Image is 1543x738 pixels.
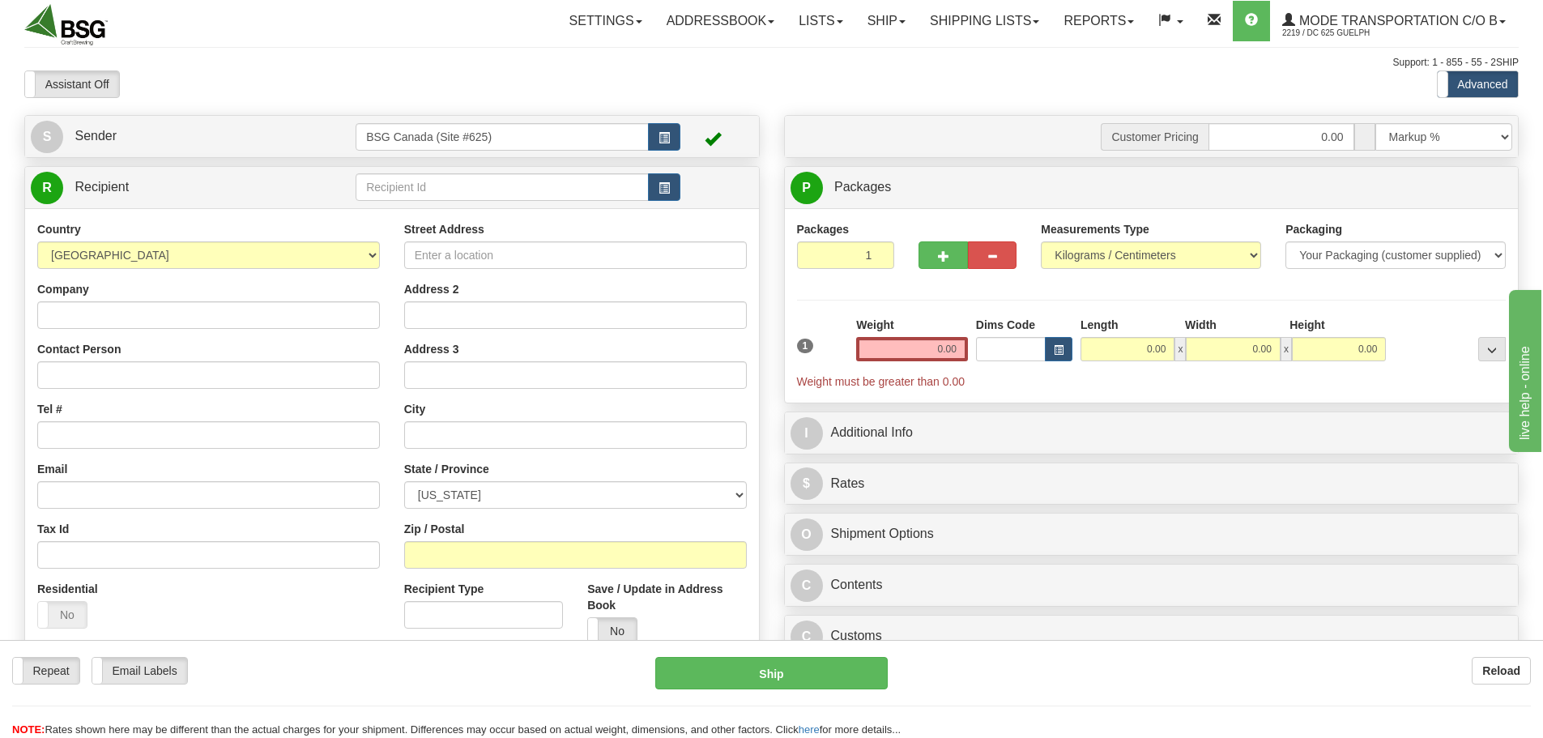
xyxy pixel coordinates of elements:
a: here [799,723,820,736]
a: S Sender [31,120,356,153]
label: Repeat [13,658,79,684]
span: Customer Pricing [1101,123,1208,151]
input: Sender Id [356,123,649,151]
label: Email Labels [92,658,187,684]
a: CCustoms [791,620,1513,653]
span: O [791,518,823,551]
div: Support: 1 - 855 - 55 - 2SHIP [24,56,1519,70]
label: Advanced [1438,71,1518,97]
span: 2219 / DC 625 Guelph [1282,25,1404,41]
iframe: chat widget [1506,286,1541,451]
span: Sender [75,129,117,143]
label: State / Province [404,461,489,477]
label: Measurements Type [1041,221,1149,237]
span: 1 [797,339,814,353]
span: I [791,417,823,450]
label: Recipient Type [404,581,484,597]
img: logo2219.jpg [24,4,108,45]
span: P [791,172,823,204]
label: City [404,401,425,417]
label: Email [37,461,67,477]
label: No [38,602,87,628]
label: Height [1289,317,1325,333]
input: Recipient Id [356,173,649,201]
a: R Recipient [31,171,320,204]
b: Reload [1482,664,1520,677]
span: C [791,569,823,602]
label: Residential [37,581,98,597]
label: Packages [797,221,850,237]
div: ... [1478,337,1506,361]
label: Tel # [37,401,62,417]
label: Assistant Off [25,71,119,97]
a: $Rates [791,467,1513,501]
span: Recipient [75,180,129,194]
label: Contact Person [37,341,121,357]
a: Lists [786,1,855,41]
label: Company [37,281,89,297]
label: Street Address [404,221,484,237]
span: C [791,621,823,653]
button: Ship [655,657,888,689]
label: Country [37,221,81,237]
label: Width [1185,317,1217,333]
label: Packaging [1285,221,1342,237]
span: R [31,172,63,204]
label: Tax Id [37,521,69,537]
label: Save / Update in Address Book [587,581,746,613]
a: CContents [791,569,1513,602]
label: Zip / Postal [404,521,465,537]
a: IAdditional Info [791,416,1513,450]
a: Addressbook [654,1,787,41]
label: Address 2 [404,281,459,297]
a: Reports [1051,1,1146,41]
div: live help - online [12,10,150,29]
button: Reload [1472,657,1531,685]
label: Length [1081,317,1119,333]
label: Address 3 [404,341,459,357]
span: Mode Transportation c/o B [1295,14,1498,28]
a: Shipping lists [918,1,1051,41]
a: Ship [855,1,918,41]
span: S [31,121,63,153]
a: Settings [557,1,654,41]
span: x [1281,337,1292,361]
a: Mode Transportation c/o B 2219 / DC 625 Guelph [1270,1,1518,41]
label: Weight [856,317,893,333]
span: Packages [834,180,891,194]
a: OShipment Options [791,518,1513,551]
label: Dims Code [976,317,1035,333]
span: Weight must be greater than 0.00 [797,375,965,388]
span: NOTE: [12,723,45,736]
input: Enter a location [404,241,747,269]
span: $ [791,467,823,500]
span: x [1174,337,1186,361]
label: No [588,618,637,644]
a: P Packages [791,171,1513,204]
